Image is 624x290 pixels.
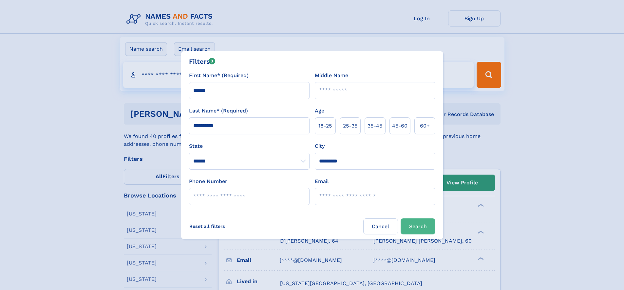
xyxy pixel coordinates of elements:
span: 18‑25 [318,122,332,130]
label: Reset all filters [185,218,229,234]
div: Filters [189,57,216,66]
label: Last Name* (Required) [189,107,248,115]
label: Cancel [363,218,398,234]
label: Phone Number [189,178,227,185]
span: 60+ [420,122,430,130]
label: State [189,142,310,150]
span: 35‑45 [368,122,382,130]
span: 25‑35 [343,122,357,130]
label: Middle Name [315,72,348,79]
label: Email [315,178,329,185]
label: Age [315,107,324,115]
label: City [315,142,325,150]
span: 45‑60 [392,122,407,130]
button: Search [401,218,435,234]
label: First Name* (Required) [189,72,249,79]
